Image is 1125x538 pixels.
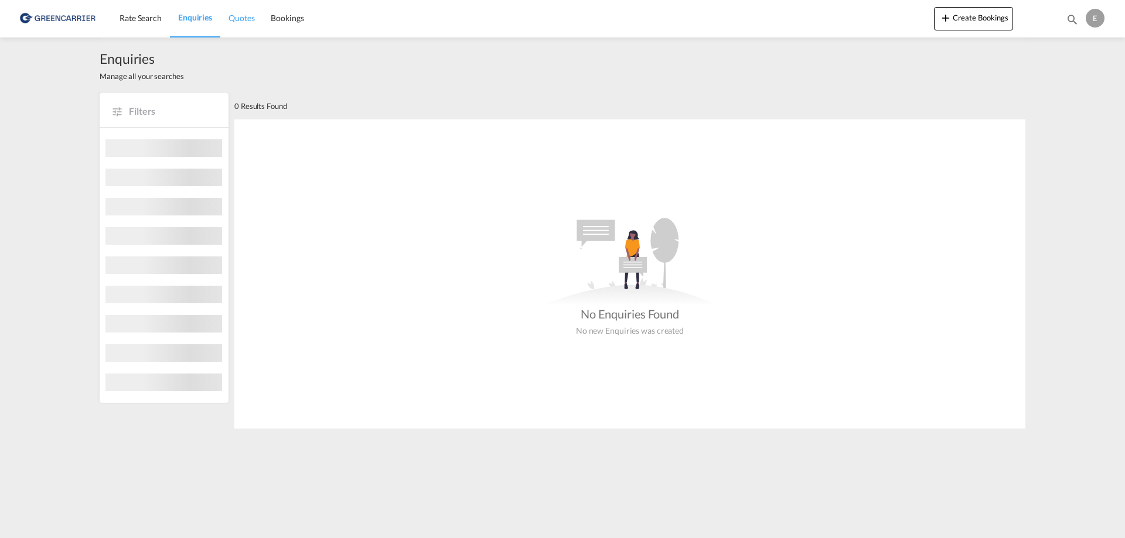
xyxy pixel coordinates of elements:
[100,71,184,81] span: Manage all your searches
[1066,13,1079,26] md-icon: icon-magnify
[576,322,684,337] div: No new Enquiries was created
[1066,13,1079,30] div: icon-magnify
[234,93,287,119] div: 0 Results Found
[934,7,1013,30] button: icon-plus 400-fgCreate Bookings
[581,306,679,322] div: No Enquiries Found
[120,13,162,23] span: Rate Search
[542,218,718,306] md-icon: assets/icons/custom/empty_quotes.svg
[129,105,217,118] span: Filters
[178,12,212,22] span: Enquiries
[271,13,304,23] span: Bookings
[939,11,953,25] md-icon: icon-plus 400-fg
[100,49,184,68] span: Enquiries
[18,5,97,32] img: b0b18ec08afe11efb1d4932555f5f09d.png
[1086,9,1104,28] div: E
[229,13,254,23] span: Quotes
